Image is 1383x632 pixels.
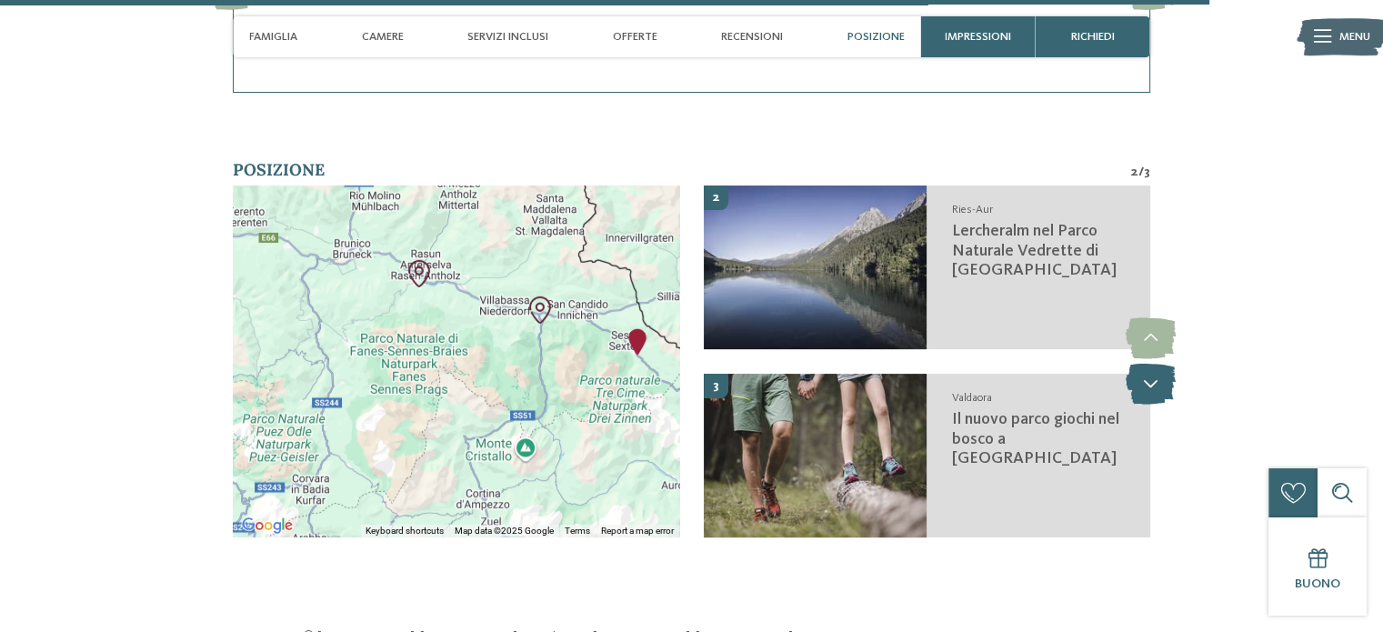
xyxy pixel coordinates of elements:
span: / [1138,163,1144,181]
span: 3 [1144,163,1150,181]
span: Il nuovo parco giochi nel bosco a [GEOGRAPHIC_DATA] [951,411,1118,466]
a: Terms (opens in new tab) [565,526,590,536]
div: Il nuovo parco giochi nel bosco a Valdaora [406,260,433,287]
a: Report a map error [601,526,674,536]
div: Parco avventura a Dobbiaco [526,296,554,324]
span: 2 [1130,163,1138,181]
span: Map data ©2025 Google [455,526,554,536]
span: 2 [712,188,720,206]
div: Family Resort Rainer [624,328,651,356]
img: Il nostro family hotel a Sesto, il vostro rifugio sulle Dolomiti. [704,374,927,537]
span: Posizione [847,30,905,44]
span: Recensioni [721,30,783,44]
span: 3 [713,377,719,396]
span: Valdaora [951,392,991,404]
span: Buono [1295,577,1340,590]
img: Il nostro family hotel a Sesto, il vostro rifugio sulle Dolomiti. [704,186,927,349]
span: Servizi inclusi [467,30,548,44]
span: Camere [362,30,404,44]
a: Buono [1268,517,1367,616]
span: richiedi [1071,30,1115,44]
span: Offerte [613,30,657,44]
span: Impressioni [945,30,1011,44]
span: Lercheralm nel Parco Naturale Vedrette di [GEOGRAPHIC_DATA] [951,223,1116,278]
button: Keyboard shortcuts [366,525,444,537]
span: Ries-Aur [951,204,992,216]
a: Open this area in Google Maps (opens a new window) [237,514,297,537]
img: Google [237,514,297,537]
span: Famiglia [249,30,297,44]
span: Posizione [233,159,325,180]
